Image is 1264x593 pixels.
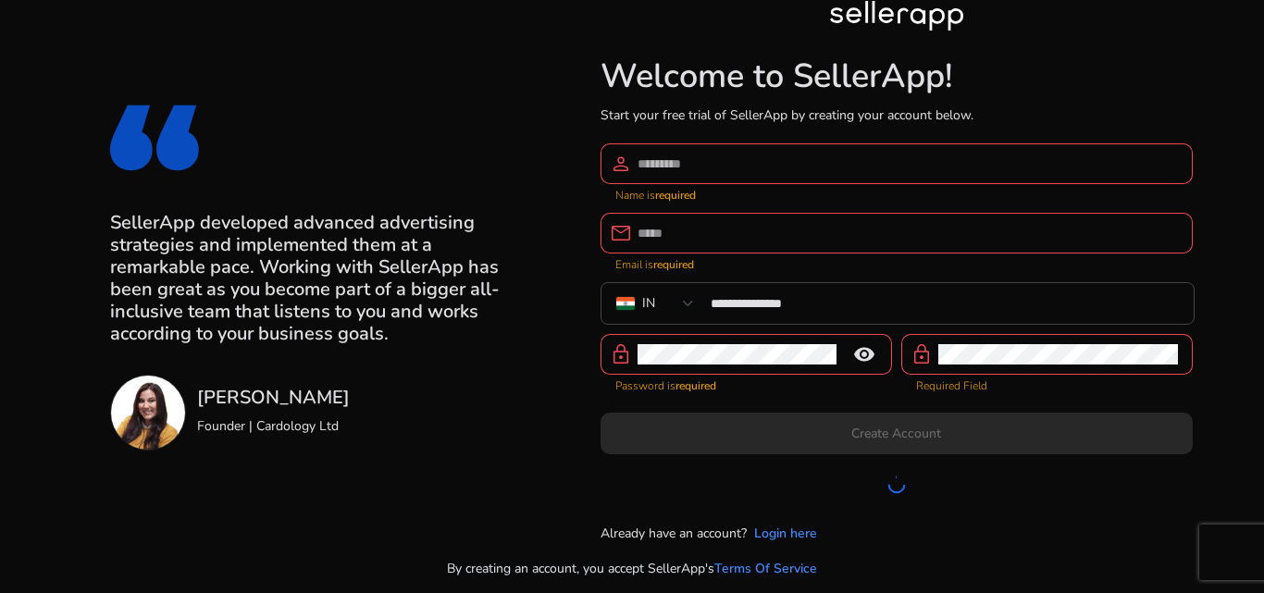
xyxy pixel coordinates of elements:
mat-error: Required Field [916,375,1178,394]
h3: SellerApp developed advanced advertising strategies and implemented them at a remarkable pace. Wo... [110,212,505,345]
p: Start your free trial of SellerApp by creating your account below. [601,105,1193,125]
span: email [610,222,632,244]
span: lock [610,343,632,365]
a: Login here [754,524,817,543]
strong: required [655,188,696,203]
h1: Welcome to SellerApp! [601,56,1193,96]
strong: required [653,257,694,272]
strong: required [675,378,716,393]
h3: [PERSON_NAME] [197,387,350,409]
mat-icon: remove_red_eye [842,343,886,365]
mat-error: Email is [615,253,1178,273]
mat-error: Name is [615,184,1178,204]
a: Terms Of Service [714,559,817,578]
span: person [610,153,632,175]
p: Already have an account? [601,524,747,543]
p: Founder | Cardology Ltd [197,416,350,436]
mat-error: Password is [615,375,877,394]
span: lock [911,343,933,365]
div: IN [642,293,655,314]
